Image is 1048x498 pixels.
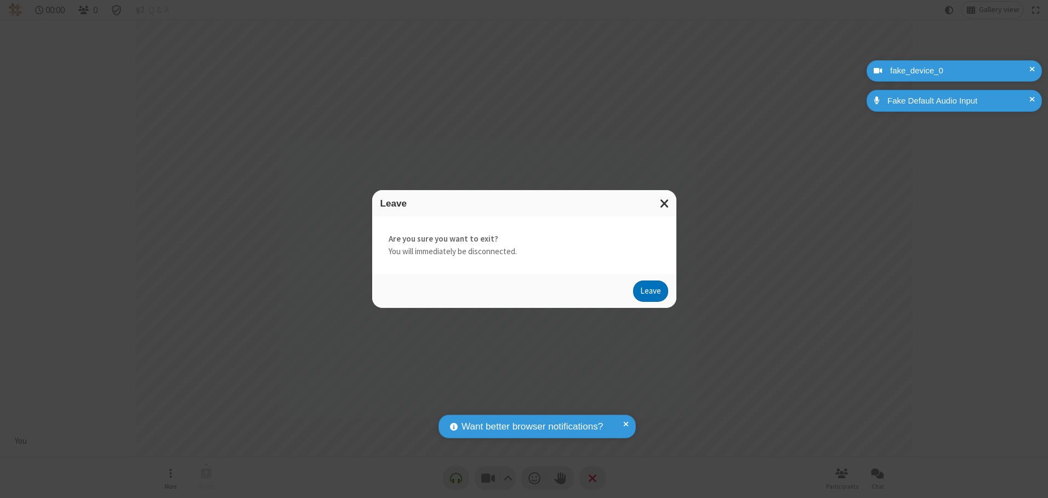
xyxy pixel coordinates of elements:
div: fake_device_0 [886,65,1034,77]
div: Fake Default Audio Input [884,95,1034,107]
button: Close modal [653,190,676,217]
h3: Leave [380,198,668,209]
button: Leave [633,281,668,302]
span: Want better browser notifications? [462,420,603,434]
strong: Are you sure you want to exit? [389,233,660,245]
div: You will immediately be disconnected. [372,216,676,274]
